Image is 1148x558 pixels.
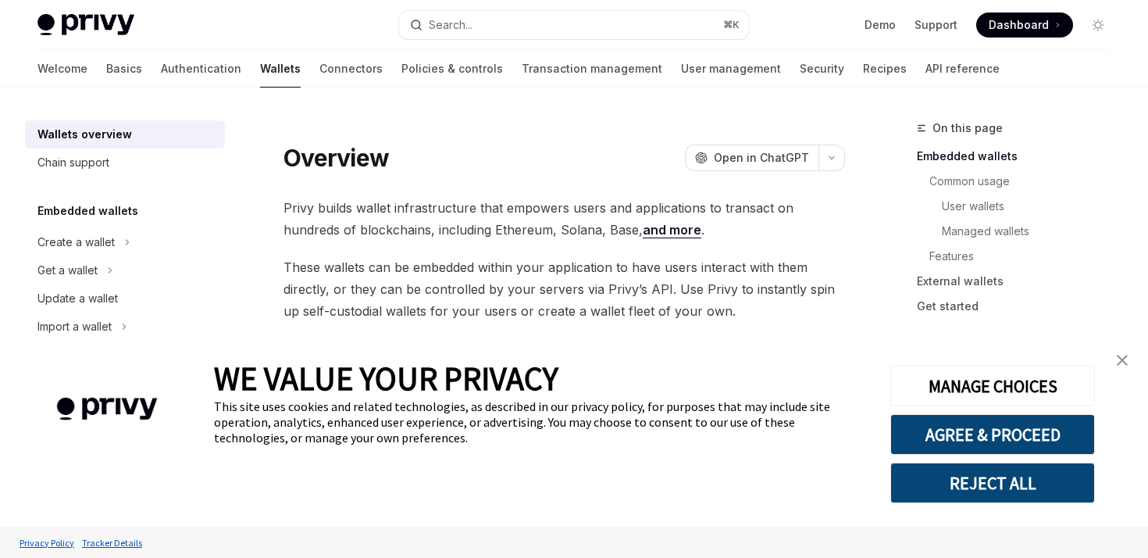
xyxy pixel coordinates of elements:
a: Transaction management [522,50,662,88]
a: Wallets [260,50,301,88]
div: Chain support [37,153,109,172]
div: This site uses cookies and related technologies, as described in our privacy policy, for purposes... [214,399,867,445]
a: Chain support [25,148,225,177]
a: Features [929,244,1123,269]
button: REJECT ALL [890,463,1095,503]
a: Authentication [161,50,241,88]
a: Managed wallets [942,219,1123,244]
a: Tracker Details [78,529,146,556]
a: Connectors [319,50,383,88]
a: Security [800,50,844,88]
span: Privy builds wallet infrastructure that empowers users and applications to transact on hundreds o... [283,197,845,241]
h1: Overview [283,144,389,172]
button: Search...⌘K [399,11,748,39]
h5: Embedded wallets [37,202,138,220]
span: WE VALUE YOUR PRIVACY [214,358,558,399]
button: AGREE & PROCEED [890,414,1095,455]
span: These wallets can be embedded within your application to have users interact with them directly, ... [283,256,845,322]
a: User management [681,50,781,88]
a: Recipes [863,50,907,88]
a: Basics [106,50,142,88]
a: API reference [925,50,1000,88]
img: light logo [37,14,134,36]
a: Support [914,17,957,33]
a: Update a wallet [25,284,225,313]
span: Dashboard [989,17,1049,33]
a: Welcome [37,50,87,88]
a: Policies & controls [401,50,503,88]
div: Wallets overview [37,125,132,144]
a: Get started [917,294,1123,319]
a: Dashboard [976,13,1073,38]
span: Open in ChatGPT [714,150,809,166]
span: ⌘ K [723,19,740,31]
div: Update a wallet [37,289,118,308]
button: Open in ChatGPT [685,145,818,171]
a: Wallets overview [25,120,225,148]
a: Privacy Policy [16,529,78,556]
a: Embedded wallets [917,144,1123,169]
img: close banner [1117,355,1128,366]
div: Create a wallet [37,233,115,252]
div: Import a wallet [37,317,112,336]
span: On this page [932,119,1003,138]
a: External wallets [917,269,1123,294]
div: Get a wallet [37,261,98,280]
a: Common usage [929,169,1123,194]
div: Search... [429,16,472,34]
button: Toggle dark mode [1086,13,1111,38]
img: company logo [23,375,191,443]
a: User wallets [942,194,1123,219]
button: MANAGE CHOICES [890,366,1095,406]
a: close banner [1107,345,1138,376]
a: and more [643,222,701,238]
a: Demo [865,17,896,33]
